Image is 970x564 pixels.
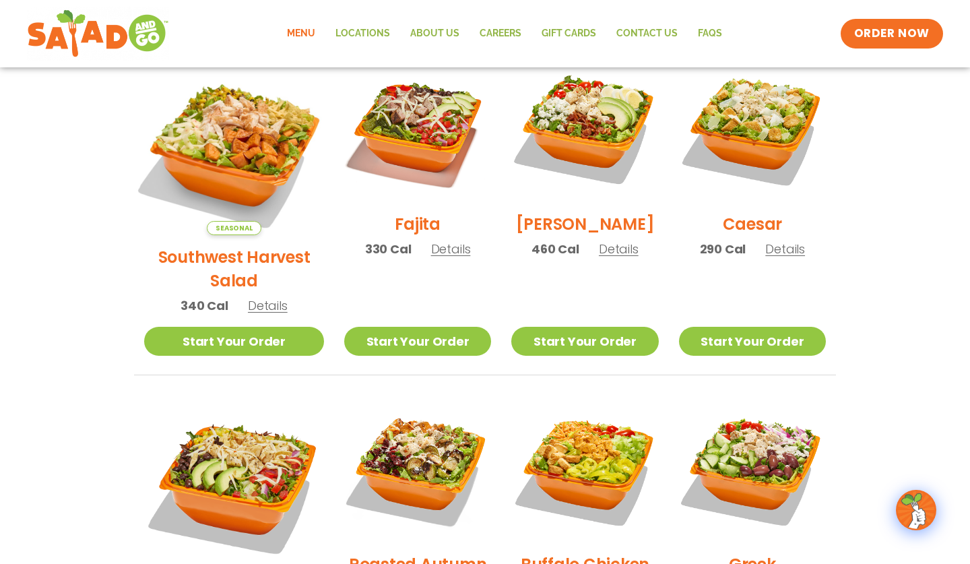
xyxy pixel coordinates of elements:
[144,245,324,292] h2: Southwest Harvest Salad
[897,491,935,529] img: wpChatIcon
[688,18,732,49] a: FAQs
[599,241,639,257] span: Details
[470,18,531,49] a: Careers
[277,18,325,49] a: Menu
[854,26,930,42] span: ORDER NOW
[511,396,658,542] img: Product photo for Buffalo Chicken Salad
[395,212,441,236] h2: Fajita
[679,396,826,542] img: Product photo for Greek Salad
[207,221,261,235] span: Seasonal
[129,40,339,251] img: Product photo for Southwest Harvest Salad
[679,327,826,356] a: Start Your Order
[511,55,658,202] img: Product photo for Cobb Salad
[344,396,491,542] img: Product photo for Roasted Autumn Salad
[511,327,658,356] a: Start Your Order
[841,19,943,49] a: ORDER NOW
[400,18,470,49] a: About Us
[606,18,688,49] a: Contact Us
[365,240,412,258] span: 330 Cal
[765,241,805,257] span: Details
[516,212,655,236] h2: [PERSON_NAME]
[181,296,228,315] span: 340 Cal
[325,18,400,49] a: Locations
[344,327,491,356] a: Start Your Order
[431,241,471,257] span: Details
[723,212,783,236] h2: Caesar
[248,297,288,314] span: Details
[531,240,579,258] span: 460 Cal
[700,240,746,258] span: 290 Cal
[344,55,491,202] img: Product photo for Fajita Salad
[144,327,324,356] a: Start Your Order
[531,18,606,49] a: GIFT CARDS
[679,55,826,202] img: Product photo for Caesar Salad
[277,18,732,49] nav: Menu
[27,7,169,61] img: new-SAG-logo-768×292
